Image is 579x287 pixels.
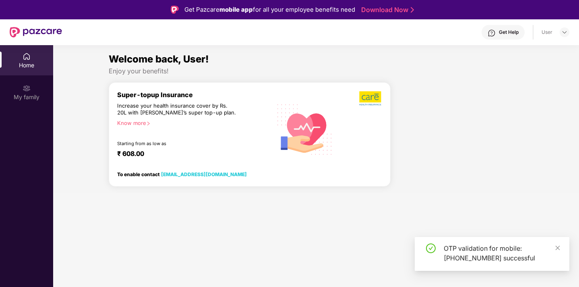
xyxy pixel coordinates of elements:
[444,243,560,263] div: OTP validation for mobile: [PHONE_NUMBER] successful
[109,53,209,65] span: Welcome back, User!
[555,245,560,251] span: close
[109,67,524,75] div: Enjoy your benefits!
[161,171,247,177] a: [EMAIL_ADDRESS][DOMAIN_NAME]
[117,102,237,116] div: Increase your health insurance cover by Rs. 20L with [PERSON_NAME]’s super top-up plan.
[499,29,519,35] div: Get Help
[219,6,253,13] strong: mobile app
[117,120,267,125] div: Know more
[561,29,568,35] img: svg+xml;base64,PHN2ZyBpZD0iRHJvcGRvd24tMzJ4MzIiIHhtbG5zPSJodHRwOi8vd3d3LnczLm9yZy8yMDAwL3N2ZyIgd2...
[411,6,414,14] img: Stroke
[361,6,412,14] a: Download Now
[117,91,272,99] div: Super-topup Insurance
[23,52,31,60] img: svg+xml;base64,PHN2ZyBpZD0iSG9tZSIgeG1sbnM9Imh0dHA6Ly93d3cudzMub3JnLzIwMDAvc3ZnIiB3aWR0aD0iMjAiIG...
[117,150,264,159] div: ₹ 608.00
[272,95,338,162] img: svg+xml;base64,PHN2ZyB4bWxucz0iaHR0cDovL3d3dy53My5vcmcvMjAwMC9zdmciIHhtbG5zOnhsaW5rPSJodHRwOi8vd3...
[10,27,62,37] img: New Pazcare Logo
[542,29,552,35] div: User
[23,84,31,92] img: svg+xml;base64,PHN2ZyB3aWR0aD0iMjAiIGhlaWdodD0iMjAiIHZpZXdCb3g9IjAgMCAyMCAyMCIgZmlsbD0ibm9uZSIgeG...
[117,141,238,146] div: Starting from as low as
[117,171,247,177] div: To enable contact
[184,5,355,15] div: Get Pazcare for all your employee benefits need
[426,243,436,253] span: check-circle
[359,91,382,106] img: b5dec4f62d2307b9de63beb79f102df3.png
[146,121,151,126] span: right
[488,29,496,37] img: svg+xml;base64,PHN2ZyBpZD0iSGVscC0zMngzMiIgeG1sbnM9Imh0dHA6Ly93d3cudzMub3JnLzIwMDAvc3ZnIiB3aWR0aD...
[171,6,179,14] img: Logo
